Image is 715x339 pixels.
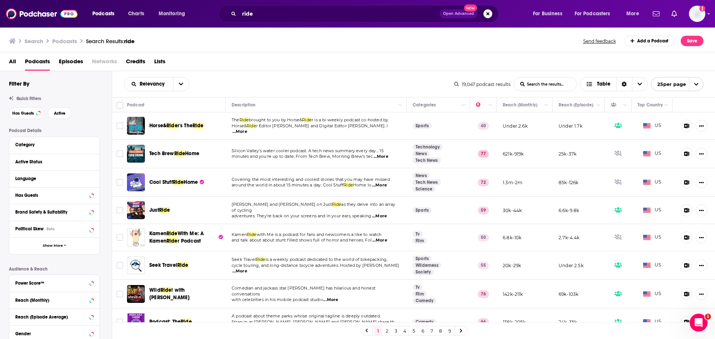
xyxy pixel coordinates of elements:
span: Show More [43,244,63,248]
button: Column Actions [396,101,405,110]
button: Show More Button [696,120,707,132]
button: Show More Button [696,288,707,300]
p: 142k-211k [503,291,523,297]
span: New [464,4,477,12]
img: User Profile [689,6,705,22]
a: Horse&Rider's TheRide [149,122,204,129]
a: Science [413,186,435,192]
a: Film [413,291,427,297]
p: 69k-103k [559,291,578,297]
span: ride [124,38,134,45]
span: Ride [239,117,249,122]
p: Podcast Details [9,128,100,133]
a: KamenRideWith Me: A KamenRider Podcast [149,230,223,245]
h2: Choose View [580,77,648,91]
div: Reach (Monthly) [503,100,537,109]
div: Has Guests [15,193,87,198]
button: Column Actions [662,101,671,110]
span: US [643,234,661,241]
span: Ride [159,207,170,213]
a: Episodes [59,55,83,71]
button: Show More Button [696,259,707,271]
span: Comedian and jackass star [PERSON_NAME] has hilarious and honest conversations [232,285,375,297]
div: Search podcasts, credits, & more... [226,5,506,22]
span: Home lo [353,182,371,188]
a: Cool StuffRideHome [149,179,204,186]
a: 6 [419,326,426,335]
span: Kamen [232,232,247,237]
button: open menu [621,8,648,20]
a: Tech News [413,179,441,185]
p: 40 [478,122,489,129]
button: open menu [124,81,173,87]
p: 30k-44k [503,207,522,214]
span: Toggle select row [117,150,123,157]
button: Reach (Monthly) [15,295,93,304]
a: All [9,55,16,71]
span: Strap in as [PERSON_NAME], [PERSON_NAME] and [PERSON_NAME] share th [232,319,394,324]
a: 3 [392,326,400,335]
button: Open AdvancedNew [440,9,477,18]
span: Ride [247,123,256,128]
a: Technology [413,144,443,150]
span: Ride [166,230,178,237]
p: 6.6k-9.8k [559,207,579,214]
span: [PERSON_NAME] and [PERSON_NAME] on Just [232,202,332,207]
button: Column Actions [621,101,630,110]
button: Save [681,36,703,46]
span: Political Skew [15,226,44,231]
a: Comedy [413,298,436,304]
a: Tech News [413,157,441,163]
span: brought to you by Horse& [249,117,302,122]
span: Active [54,111,66,115]
span: Logged in as mindyn [689,6,705,22]
span: Kamen [149,230,166,237]
span: For Podcasters [575,9,610,19]
span: ...More [323,297,338,303]
span: More [626,9,639,19]
span: cycle touring, and long-distance bicycle adventures. Hosted by [PERSON_NAME] [232,263,399,268]
p: Under 1.7k [559,123,582,129]
span: Lists [154,55,165,71]
a: Add a Podcast [624,36,675,46]
p: 138k-205k [503,319,526,325]
span: US [643,290,661,298]
span: Ride [332,202,341,207]
span: Quick Filters [16,96,41,101]
span: Ride [343,182,353,188]
span: 25 per page [651,79,686,90]
span: Podcasts [92,9,114,19]
h2: Filter By [9,80,29,87]
span: with celebrities in his mobile podcast studio [232,297,323,302]
span: Podcast: The [149,319,181,325]
img: Podcast: The Ride [127,313,145,331]
a: Society [413,269,434,275]
img: Seek Travel Ride [127,256,145,274]
a: 9 [446,326,453,335]
a: Sports [413,207,432,213]
a: 7 [428,326,435,335]
div: Category [15,142,89,147]
span: Ride [193,122,204,129]
a: 2 [383,326,391,335]
a: Film [413,238,427,244]
p: 25k-37k [559,151,576,157]
p: 621k-919k [503,151,524,157]
p: 85k-126k [559,179,578,186]
img: Kamen Ride With Me: A Kamen Rider Podcast [127,228,145,246]
button: Brand Safety & Suitability [15,207,93,217]
span: Ride [177,262,188,268]
span: Seek Travel [232,257,256,262]
p: 2.7k-4.4k [559,234,580,241]
h2: Choose List sort [124,77,189,91]
button: Active Status [15,157,93,166]
span: Horse& [149,122,166,129]
span: A podcast about theme parks whose original tagline is deeply outdated. [232,313,381,319]
button: open menu [651,77,703,91]
span: Tech Brew [149,150,174,157]
button: Political SkewBeta [15,224,93,233]
a: Tech Brew Ride Home [127,145,145,163]
span: and talk about about stunt filled shows full of horror and heroes. Fol [232,237,372,243]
